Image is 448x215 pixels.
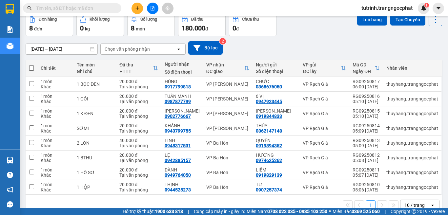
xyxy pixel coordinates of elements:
[77,155,113,160] div: 1 BTHU
[7,187,13,193] span: notification
[299,60,349,77] th: Toggle SortBy
[421,5,427,11] img: icon-new-feature
[119,143,158,148] div: Tại văn phòng
[116,60,161,77] th: Toggle SortBy
[165,187,191,192] div: 0944525273
[165,108,200,114] div: LÊ CẢNH
[256,62,296,67] div: Người gửi
[425,3,428,8] span: 1
[119,62,153,67] div: Đã thu
[303,140,346,146] div: VP Rạch Giá
[353,94,380,99] div: RG09250816
[77,96,113,101] div: 1 GÓI
[132,3,143,14] button: plus
[165,158,191,163] div: 0942885157
[41,123,70,128] div: 1 món
[7,172,13,178] span: question-circle
[303,155,346,160] div: VP Rạch Giá
[165,138,200,143] div: LINH
[205,26,208,31] span: đ
[165,128,191,134] div: 0943799755
[303,62,341,67] div: VP gửi
[329,210,331,213] span: ⚪️
[206,170,250,175] div: VP Ba Hòn
[267,209,327,214] strong: 0708 023 035 - 0935 103 250
[424,3,429,8] sup: 1
[165,62,200,67] div: Người nhận
[136,26,145,31] span: món
[165,172,191,178] div: 0949764050
[41,84,70,89] div: Khác
[206,96,250,101] div: VP [PERSON_NAME]
[303,81,346,87] div: VP Rạch Giá
[353,128,380,134] div: 05:09 [DATE]
[77,81,113,87] div: 1 BỌC ĐEN
[256,114,282,119] div: 0919844833
[77,69,113,74] div: Ghi chú
[353,108,380,114] div: RG09250815
[206,69,244,74] div: ĐC giao
[119,114,158,119] div: Tại văn phòng
[436,5,441,11] span: caret-down
[256,152,296,158] div: HƯƠNG
[131,24,134,32] span: 8
[119,79,158,84] div: 20.000 đ
[390,14,425,26] button: Tạo Chuyến
[119,167,158,172] div: 20.000 đ
[191,17,203,22] div: Đã thu
[353,143,380,148] div: 05:09 [DATE]
[41,128,70,134] div: Khác
[26,44,97,54] input: Select a date range.
[29,24,33,32] span: 8
[256,94,296,99] div: 6 VỊ
[77,140,113,146] div: 2 LON
[77,185,113,190] div: 1 HỘP
[77,126,113,131] div: SƠMI
[39,17,57,22] div: Đơn hàng
[165,79,200,84] div: HÙNG
[41,182,70,187] div: 1 món
[41,138,70,143] div: 1 món
[165,6,170,10] span: aim
[119,187,158,192] div: Tại văn phòng
[353,69,375,74] div: Ngày ĐH
[356,4,418,12] span: tutrinh.trangngocphat
[256,79,296,84] div: CHỨC
[256,143,282,148] div: 0919894352
[256,128,282,134] div: 0362147148
[353,123,380,128] div: RG09250814
[41,79,70,84] div: 1 món
[41,114,70,119] div: Khác
[236,26,239,31] span: đ
[385,208,386,215] span: |
[41,143,70,148] div: Khác
[119,158,158,163] div: Tại văn phòng
[41,187,70,192] div: Khác
[206,155,250,160] div: VP Ba Hòn
[229,13,276,36] button: Chưa thu0đ
[41,152,70,158] div: 1 món
[7,26,13,33] img: solution-icon
[233,24,236,32] span: 0
[165,167,200,172] div: DÀNH
[386,96,438,101] div: thuyhang.trangngocphat
[386,185,438,190] div: thuyhang.trangngocphat
[7,201,13,207] span: message
[119,172,158,178] div: Tại văn phòng
[182,24,205,32] span: 180.000
[165,152,200,158] div: LẸ
[165,114,191,119] div: 0902776667
[119,152,158,158] div: 20.000 đ
[256,108,296,114] div: HÙNG PHONG
[303,96,346,101] div: VP Rạch Giá
[76,13,124,36] button: Khối lượng0kg
[41,65,70,71] div: Chi tiết
[90,17,110,22] div: Khối lượng
[26,13,73,36] button: Đơn hàng8đơn
[353,167,380,172] div: RG09250811
[41,99,70,104] div: Khác
[119,138,158,143] div: 40.000 đ
[353,182,380,187] div: RG09250810
[412,209,416,214] span: copyright
[119,84,158,89] div: Tại văn phòng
